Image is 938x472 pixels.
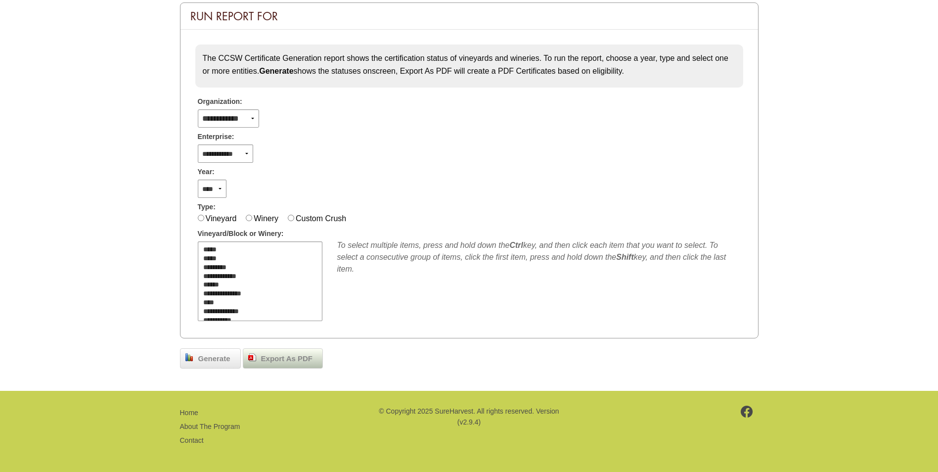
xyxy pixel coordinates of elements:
[509,241,523,249] b: Ctrl
[180,423,240,430] a: About The Program
[185,353,193,361] img: chart_bar.png
[256,353,317,365] span: Export As PDF
[198,202,216,212] span: Type:
[206,214,237,223] label: Vineyard
[180,436,204,444] a: Contact
[254,214,278,223] label: Winery
[180,348,241,369] a: Generate
[203,52,736,77] p: The CCSW Certificate Generation report shows the certification status of vineyards and wineries. ...
[198,96,242,107] span: Organization:
[377,406,560,428] p: © Copyright 2025 SureHarvest. All rights reserved. Version (v2.9.4)
[198,167,215,177] span: Year:
[337,239,741,275] div: To select multiple items, press and hold down the key, and then click each item that you want to ...
[180,409,198,417] a: Home
[248,353,256,361] img: doc_pdf.png
[198,229,284,239] span: Vineyard/Block or Winery:
[296,214,346,223] label: Custom Crush
[741,406,753,418] img: footer-facebook.png
[193,353,235,365] span: Generate
[243,348,323,369] a: Export As PDF
[259,67,293,75] strong: Generate
[616,253,634,261] b: Shift
[198,132,234,142] span: Enterprise:
[180,3,758,30] div: Run Report For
